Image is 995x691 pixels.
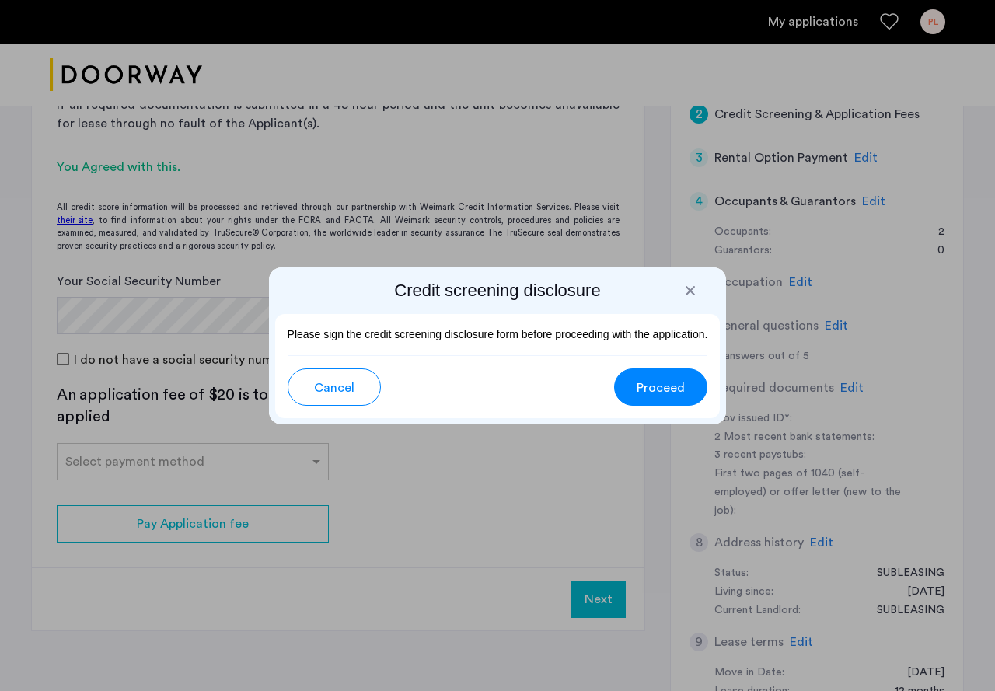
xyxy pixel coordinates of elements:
button: button [288,368,381,406]
span: Cancel [314,379,354,397]
span: Proceed [637,379,685,397]
button: button [614,368,707,406]
p: Please sign the credit screening disclosure form before proceeding with the application. [288,326,708,343]
h2: Credit screening disclosure [275,280,721,302]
